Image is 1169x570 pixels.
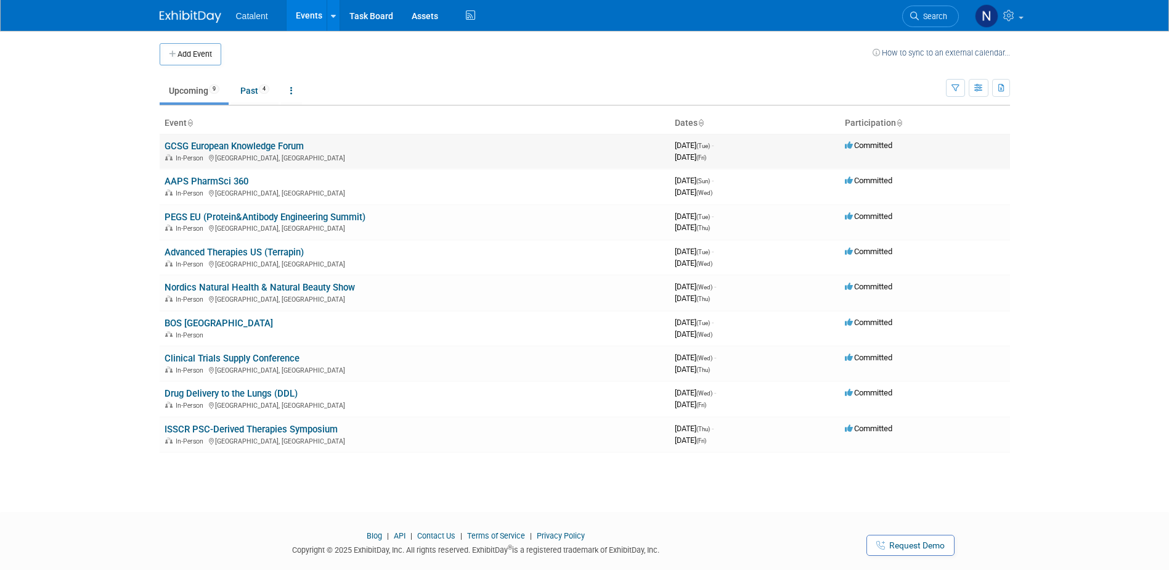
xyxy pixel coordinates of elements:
span: - [714,388,716,397]
span: - [712,247,714,256]
span: [DATE] [675,424,714,433]
span: (Wed) [696,355,712,361]
span: (Thu) [696,225,710,231]
span: (Thu) [696,295,710,302]
a: GCSG European Knowledge Forum [165,141,304,152]
span: Committed [845,212,892,221]
a: Upcoming9 [160,79,229,102]
span: Committed [845,424,892,433]
span: (Tue) [696,213,710,220]
button: Add Event [160,43,221,65]
div: [GEOGRAPHIC_DATA], [GEOGRAPHIC_DATA] [165,223,665,233]
span: [DATE] [675,294,710,303]
span: In-Person [176,154,207,162]
span: Committed [845,353,892,362]
a: Past4 [231,79,279,102]
span: (Tue) [696,320,710,326]
a: ISSCR PSC-Derived Therapies Symposium [165,424,338,435]
span: | [384,531,392,540]
span: - [714,282,716,291]
img: In-Person Event [165,331,173,337]
img: In-Person Event [165,437,173,444]
span: [DATE] [675,365,710,374]
span: (Fri) [696,402,706,408]
span: In-Person [176,189,207,197]
span: (Tue) [696,249,710,255]
a: Request Demo [866,535,955,556]
img: In-Person Event [165,295,173,302]
span: Committed [845,141,892,150]
span: Committed [845,247,892,256]
a: Blog [367,531,382,540]
span: Committed [845,388,892,397]
span: In-Person [176,331,207,339]
div: [GEOGRAPHIC_DATA], [GEOGRAPHIC_DATA] [165,436,665,445]
span: 4 [259,85,269,94]
span: In-Person [176,366,207,374]
span: [DATE] [675,176,714,185]
span: (Fri) [696,437,706,444]
span: Committed [845,282,892,291]
img: In-Person Event [165,260,173,266]
sup: ® [508,544,512,551]
a: Sort by Participation Type [896,118,902,128]
span: [DATE] [675,212,714,221]
span: (Thu) [696,426,710,432]
span: [DATE] [675,436,706,445]
a: API [394,531,405,540]
span: [DATE] [675,258,712,268]
div: [GEOGRAPHIC_DATA], [GEOGRAPHIC_DATA] [165,400,665,410]
a: AAPS PharmSci 360 [165,176,248,187]
div: Copyright © 2025 ExhibitDay, Inc. All rights reserved. ExhibitDay is a registered trademark of Ex... [160,542,793,556]
img: Nicole Bullock [975,4,998,28]
img: In-Person Event [165,402,173,408]
th: Participation [840,113,1010,134]
span: (Tue) [696,142,710,149]
span: [DATE] [675,353,716,362]
span: [DATE] [675,188,712,197]
span: [DATE] [675,152,706,162]
a: Sort by Event Name [187,118,193,128]
span: [DATE] [675,318,714,327]
span: Catalent [236,11,268,21]
span: In-Person [176,225,207,233]
a: Contact Us [417,531,455,540]
div: [GEOGRAPHIC_DATA], [GEOGRAPHIC_DATA] [165,258,665,268]
span: (Wed) [696,260,712,267]
div: [GEOGRAPHIC_DATA], [GEOGRAPHIC_DATA] [165,365,665,374]
th: Event [160,113,670,134]
span: In-Person [176,437,207,445]
span: | [527,531,535,540]
span: [DATE] [675,247,714,256]
span: In-Person [176,260,207,268]
span: In-Person [176,402,207,410]
div: [GEOGRAPHIC_DATA], [GEOGRAPHIC_DATA] [165,152,665,162]
a: Search [902,6,959,27]
span: Committed [845,176,892,185]
a: How to sync to an external calendar... [873,48,1010,57]
span: - [712,318,714,327]
span: 9 [209,85,219,94]
span: (Wed) [696,189,712,196]
span: [DATE] [675,282,716,291]
span: - [712,141,714,150]
a: BOS [GEOGRAPHIC_DATA] [165,318,273,329]
span: (Wed) [696,390,712,397]
span: In-Person [176,295,207,304]
span: (Wed) [696,331,712,338]
a: Advanced Therapies US (Terrapin) [165,247,304,258]
img: In-Person Event [165,189,173,196]
a: Clinical Trials Supply Conference [165,353,299,364]
a: Drug Delivery to the Lungs (DDL) [165,388,298,399]
span: [DATE] [675,223,710,232]
span: [DATE] [675,400,706,409]
span: (Thu) [696,366,710,373]
a: Sort by Start Date [698,118,704,128]
span: [DATE] [675,388,716,397]
span: [DATE] [675,141,714,150]
span: - [714,353,716,362]
span: | [457,531,465,540]
th: Dates [670,113,840,134]
div: [GEOGRAPHIC_DATA], [GEOGRAPHIC_DATA] [165,294,665,304]
span: Search [919,12,947,21]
